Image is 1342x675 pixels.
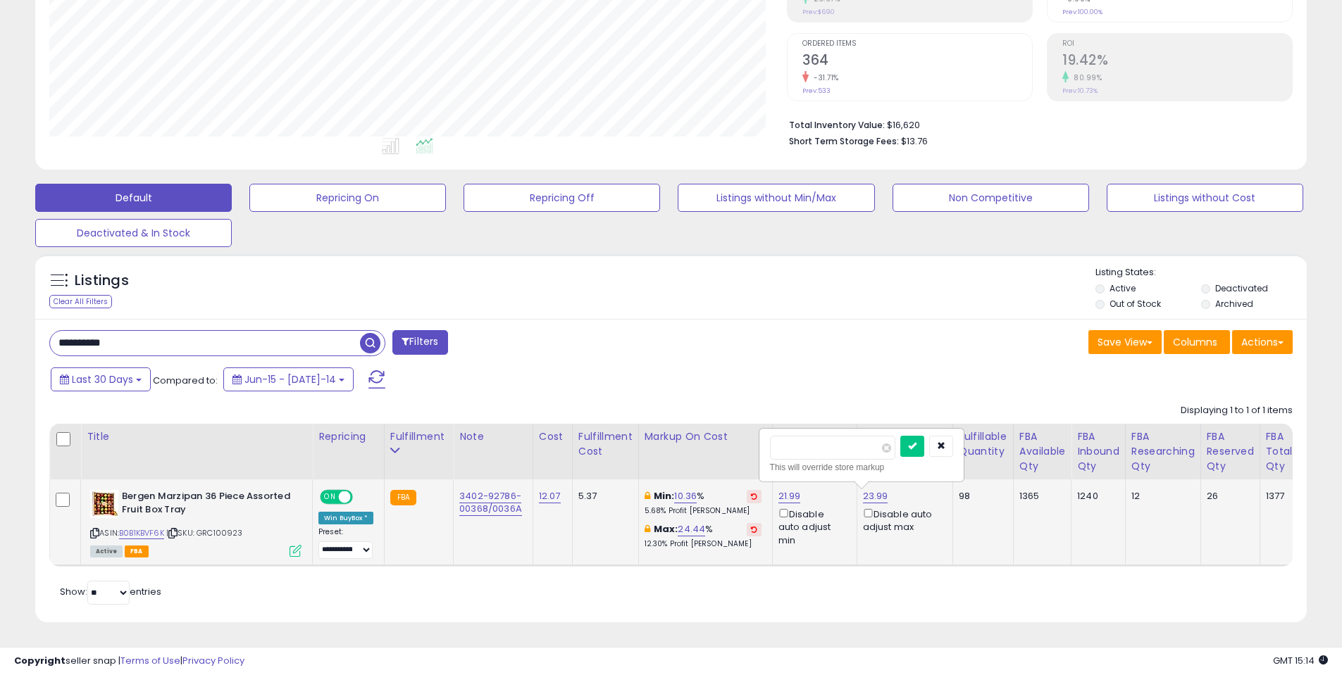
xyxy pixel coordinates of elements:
span: FBA [125,545,149,557]
a: 12.07 [539,489,561,503]
div: Note [459,429,527,444]
button: Deactivated & In Stock [35,219,232,247]
div: 12 [1131,490,1190,503]
p: 5.68% Profit [PERSON_NAME] [645,506,762,516]
img: 51RGikfuN-L._SL40_.jpg [90,490,118,518]
div: Disable auto adjust min [778,506,846,547]
span: Ordered Items [802,40,1032,48]
a: 21.99 [778,489,801,503]
span: 2025-08-15 15:14 GMT [1273,654,1328,667]
div: Fulfillment Cost [578,429,633,459]
div: 26 [1207,490,1249,503]
h5: Listings [75,271,129,291]
div: 1240 [1077,490,1114,503]
button: Columns [1164,330,1230,354]
label: Archived [1215,298,1253,310]
a: 24.44 [678,522,705,536]
button: Last 30 Days [51,367,151,391]
th: The percentage added to the cost of goods (COGS) that forms the calculator for Min & Max prices. [638,424,772,479]
span: ROI [1062,40,1292,48]
a: 23.99 [863,489,888,503]
div: Preset: [318,527,373,559]
button: Filters [392,330,447,355]
button: Listings without Min/Max [678,184,874,212]
strong: Copyright [14,654,66,667]
b: Min: [654,489,675,503]
p: 12.30% Profit [PERSON_NAME] [645,539,762,549]
div: Cost [539,429,566,444]
small: Prev: 533 [802,87,831,95]
b: Bergen Marzipan 36 Piece Assorted Fruit Box Tray [122,490,293,519]
div: FBA Reserved Qty [1207,429,1254,474]
label: Active [1110,282,1136,294]
span: Compared to: [153,374,218,387]
div: Displaying 1 to 1 of 1 items [1181,404,1293,417]
button: Actions [1232,330,1293,354]
div: ASIN: [90,490,302,555]
div: Fulfillment [390,429,447,444]
div: 98 [959,490,1002,503]
a: B0B1KBVF6K [119,527,164,539]
span: Columns [1173,335,1217,349]
div: FBA inbound Qty [1077,429,1119,474]
button: Non Competitive [893,184,1089,212]
div: Fulfillable Quantity [959,429,1007,459]
small: Prev: $690 [802,8,835,16]
div: Clear All Filters [49,295,112,308]
button: Jun-15 - [DATE]-14 [223,367,354,391]
b: Short Term Storage Fees: [789,135,899,147]
small: Prev: 100.00% [1062,8,1102,16]
div: FBA Total Qty [1266,429,1293,474]
label: Out of Stock [1110,298,1161,310]
button: Save View [1088,330,1162,354]
span: OFF [351,491,373,503]
a: Privacy Policy [182,654,244,667]
div: Title [87,429,306,444]
label: Deactivated [1215,282,1268,294]
h2: 364 [802,52,1032,71]
h2: 19.42% [1062,52,1292,71]
div: Repricing [318,429,378,444]
button: Repricing Off [464,184,660,212]
span: ON [321,491,339,503]
b: Max: [654,522,678,536]
div: % [645,490,762,516]
small: FBA [390,490,416,505]
span: $13.76 [901,134,928,148]
p: Listing States: [1095,266,1307,279]
small: -31.71% [809,72,839,83]
div: Markup on Cost [645,429,766,444]
div: seller snap | | [14,655,244,668]
button: Repricing On [249,184,446,212]
span: All listings currently available for purchase on Amazon [90,545,123,557]
a: 3402-92786-00368/0036A [459,489,522,516]
button: Default [35,184,232,212]
div: % [645,523,762,549]
span: Jun-15 - [DATE]-14 [244,372,336,386]
div: Disable auto adjust max [863,506,942,534]
a: 10.36 [674,489,697,503]
div: 5.37 [578,490,628,503]
div: 1365 [1019,490,1060,503]
li: $16,620 [789,115,1282,132]
span: Last 30 Days [72,372,133,386]
div: FBA Researching Qty [1131,429,1195,474]
div: 1377 [1266,490,1288,503]
b: Total Inventory Value: [789,119,885,131]
span: | SKU: GRC100923 [166,527,243,538]
span: Show: entries [60,585,161,598]
small: 80.99% [1069,72,1102,83]
button: Listings without Cost [1107,184,1303,212]
a: Terms of Use [120,654,180,667]
div: FBA Available Qty [1019,429,1065,474]
div: Win BuyBox * [318,512,373,524]
div: This will override store markup [770,460,953,474]
small: Prev: 10.73% [1062,87,1098,95]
